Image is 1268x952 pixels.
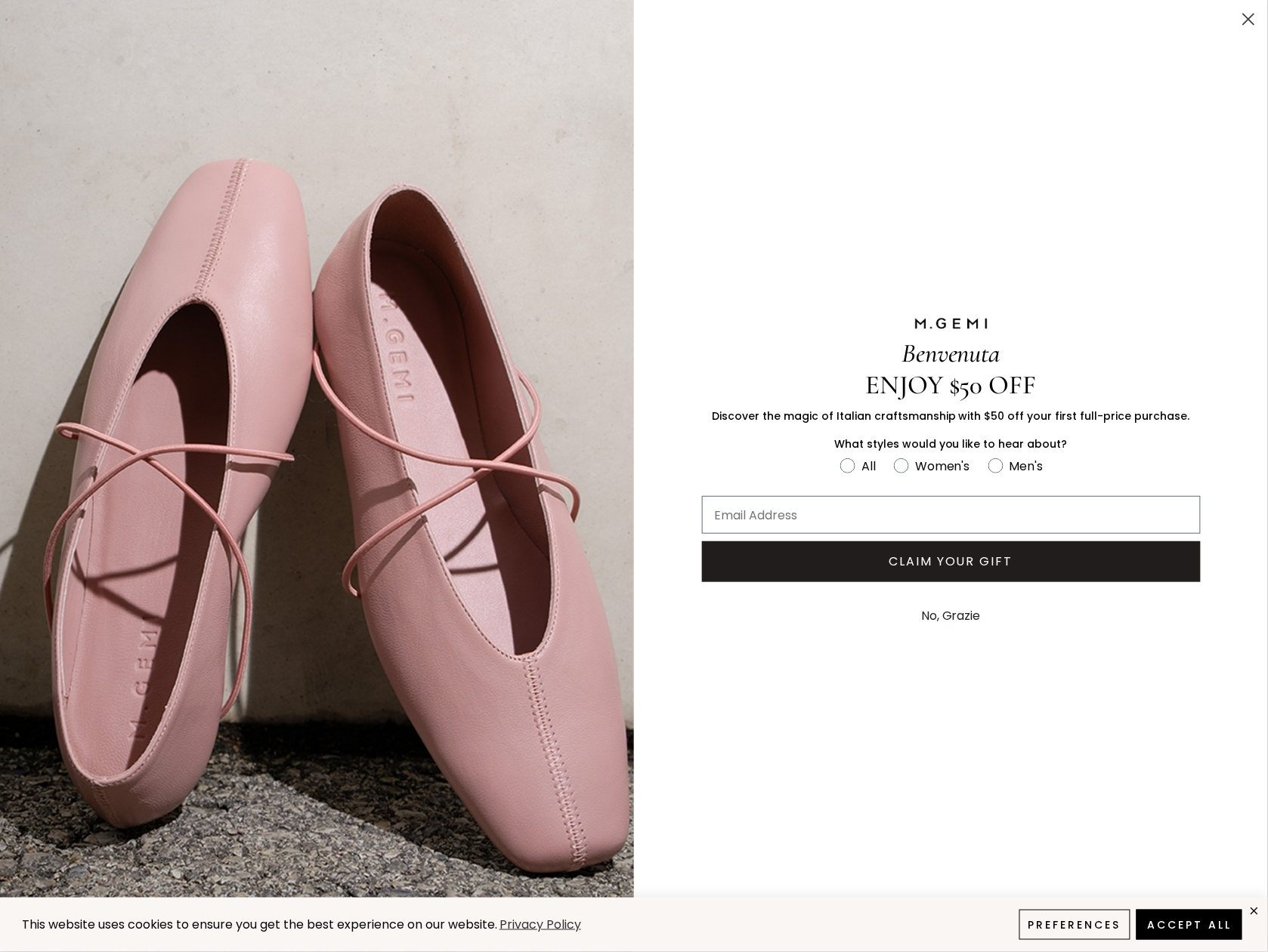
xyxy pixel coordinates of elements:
[834,436,1068,451] span: What styles would you like to hear about?
[497,916,583,935] a: Privacy Policy (opens in a new tab)
[1248,905,1260,917] div: close
[902,337,1000,369] span: Benvenuta
[915,457,970,476] div: Women's
[22,916,497,933] span: This website uses cookies to ensure you get the best experience on our website.
[1010,457,1044,476] div: Men's
[914,597,988,635] button: No, Grazie
[712,408,1190,424] span: Discover the magic of Italian craftsmanship with $50 off your first full-price purchase.
[861,457,876,476] div: All
[1236,6,1262,32] button: Close dialog
[702,496,1201,534] input: Email Address
[1137,910,1242,940] button: Accept All
[1019,910,1130,940] button: Preferences
[865,369,1037,401] span: ENJOY $50 OFF
[702,541,1201,582] button: CLAIM YOUR GIFT
[914,317,989,331] img: M.GEMI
